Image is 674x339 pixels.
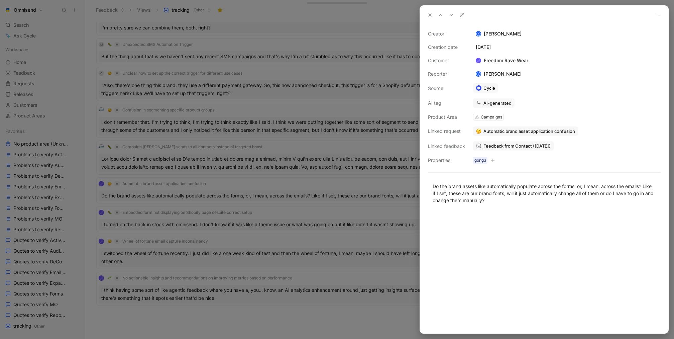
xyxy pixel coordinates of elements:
[428,113,465,121] div: Product Area
[433,183,656,204] div: Do the brand assets like automatically populate across the forms, or, I mean, across the emails? ...
[473,30,660,38] div: [PERSON_NAME]
[428,84,465,92] div: Source
[428,127,465,135] div: Linked request
[428,70,465,78] div: Reporter
[428,99,465,107] div: AI tag
[483,143,551,149] span: Feedback from Contact ([DATE])
[483,100,512,106] div: AI-generated
[474,157,486,164] div: gong3
[483,128,575,134] span: Automatic brand asset application confusion
[428,142,465,150] div: Linked feedback
[473,57,531,65] div: Freedom Rave Wear
[476,72,481,76] div: K
[428,30,465,38] div: Creator
[473,98,515,108] button: AI-generated
[476,129,481,134] img: 🤔
[428,57,465,65] div: Customer
[473,70,524,78] div: [PERSON_NAME]
[473,43,660,51] div: [DATE]
[473,83,498,93] a: Cycle
[428,43,465,51] div: Creation date
[481,114,502,120] div: Campaigns
[428,156,465,164] div: Properties
[476,58,481,63] img: logo
[476,32,481,36] div: K
[473,126,578,136] button: 🤔Automatic brand asset application confusion
[473,141,554,151] a: Feedback from Contact ([DATE])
